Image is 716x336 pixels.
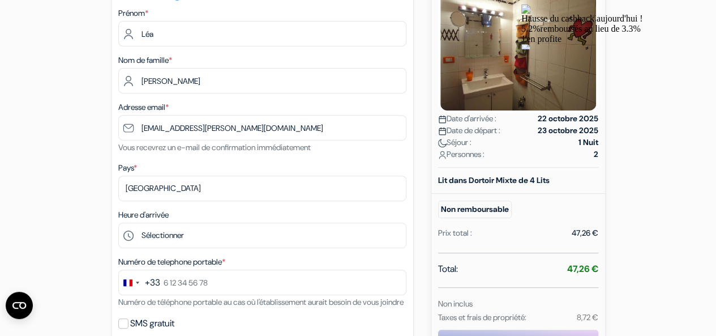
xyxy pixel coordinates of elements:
label: Heure d'arrivée [118,209,169,221]
span: 5.2% [5,24,23,33]
span: Date d'arrivée : [438,113,496,125]
strong: 22 octobre 2025 [538,113,598,125]
button: Change country, selected France (+33) [119,270,160,295]
img: calendar.svg [438,127,447,135]
label: Numéro de telephone portable [118,256,225,268]
img: calendar.svg [438,115,447,124]
small: 8,72 € [576,312,598,322]
button: Ouvrir le widget CMP [6,292,33,319]
img: moon.svg [438,139,447,147]
input: Entrer adresse e-mail [118,115,406,141]
span: Total: [438,262,458,276]
strong: 47,26 € [567,263,598,275]
span: Séjour : [438,137,471,148]
small: Vous recevrez un e-mail de confirmation immédiatement [118,142,311,152]
label: Adresse email [118,101,169,113]
img: close.png [5,44,14,53]
div: +33 [145,276,160,290]
input: Entrer le nom de famille [118,68,406,93]
small: Taxes et frais de propriété: [438,312,526,322]
label: SMS gratuit [130,316,174,331]
img: large-icon256.png [5,5,14,14]
strong: 2 [594,148,598,160]
span: Personnes : [438,148,485,160]
div: 47,26 € [572,227,598,239]
input: Entrez votre prénom [118,21,406,46]
strong: 23 octobre 2025 [538,125,598,137]
input: 6 12 34 56 78 [118,270,406,295]
small: Numéro de téléphone portable au cas où l'établissement aurait besoin de vous joindre [118,297,404,307]
label: Pays [118,162,137,174]
div: Hausse du cashback aujourd'hui ! [5,14,190,24]
span: Date de départ : [438,125,500,137]
div: remboursés au lieu de 3.3% [5,24,190,34]
label: Nom de famille [118,54,172,66]
label: Prénom [118,7,148,19]
small: Non inclus [438,299,473,309]
img: user_icon.svg [438,151,447,159]
b: Lit dans Dortoir Mixte de 4 Lits [438,175,550,185]
div: J'en profite [5,34,190,44]
small: Non remboursable [438,201,512,218]
strong: 1 Nuit [578,137,598,148]
div: Prix total : [438,227,472,239]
